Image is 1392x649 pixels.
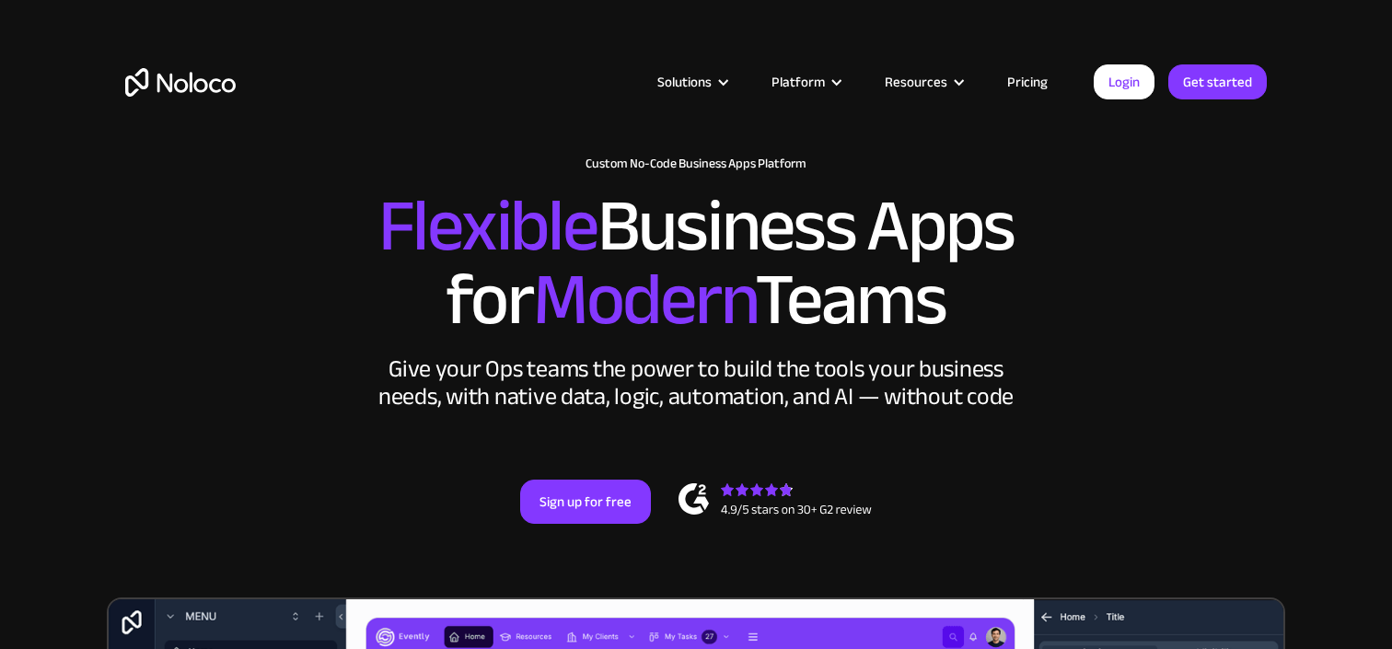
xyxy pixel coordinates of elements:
h2: Business Apps for Teams [125,190,1267,337]
span: Modern [533,231,755,368]
a: home [125,68,236,97]
div: Platform [771,70,825,94]
div: Resources [885,70,947,94]
div: Give your Ops teams the power to build the tools your business needs, with native data, logic, au... [374,355,1018,411]
a: Sign up for free [520,480,651,524]
a: Get started [1168,64,1267,99]
a: Login [1094,64,1154,99]
div: Solutions [657,70,712,94]
div: Platform [748,70,862,94]
div: Resources [862,70,984,94]
span: Flexible [378,157,597,295]
div: Solutions [634,70,748,94]
a: Pricing [984,70,1071,94]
